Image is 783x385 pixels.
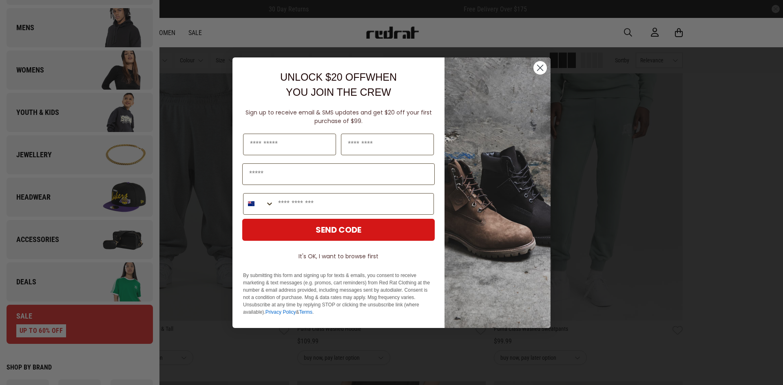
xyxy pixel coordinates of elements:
[248,200,254,207] img: New Zealand
[243,194,274,214] button: Search Countries
[445,57,551,328] img: f7662613-148e-4c88-9575-6c6b5b55a647.jpeg
[299,309,312,315] a: Terms
[265,309,296,315] a: Privacy Policy
[246,108,432,125] span: Sign up to receive email & SMS updates and get $20 off your first purchase of $99.
[533,61,547,75] button: Close dialog
[243,134,336,155] input: First Name
[366,71,397,83] span: WHEN
[243,272,434,316] p: By submitting this form and signing up for texts & emails, you consent to receive marketing & tex...
[7,3,31,28] button: Open LiveChat chat widget
[280,71,366,83] span: UNLOCK $20 OFF
[242,219,435,241] button: SEND CODE
[242,163,435,185] input: Email
[242,249,435,264] button: It's OK, I want to browse first
[286,86,391,98] span: YOU JOIN THE CREW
